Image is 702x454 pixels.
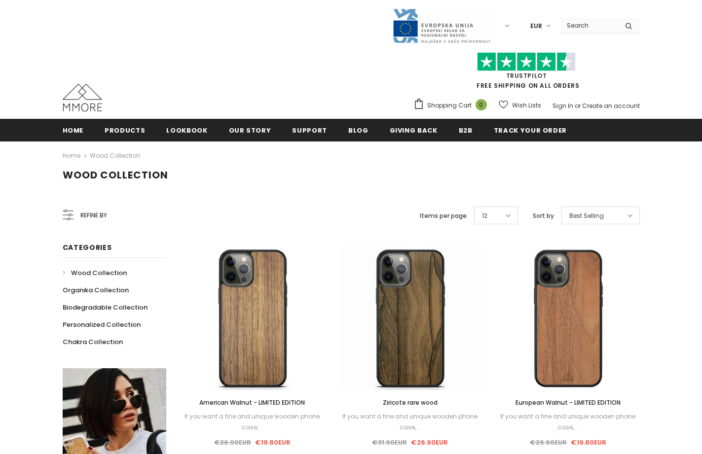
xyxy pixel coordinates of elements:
[383,398,438,407] span: Ziricote rare wood
[496,397,639,408] a: European Walnut - LIMITED EDITION
[71,268,127,278] span: Wood Collection
[63,337,123,347] span: Chakra Collection
[482,211,487,221] span: 12
[459,119,473,141] a: B2B
[63,150,80,162] a: Home
[571,438,606,447] span: €19.80EUR
[530,438,567,447] span: €26.90EUR
[459,126,473,135] span: B2B
[166,119,207,141] a: Lookbook
[229,119,271,141] a: Our Story
[338,411,481,433] div: If you want a fine and unique wooden phone case,...
[476,99,487,110] span: 0
[575,102,581,110] span: or
[420,211,467,221] label: Items per page
[63,333,123,350] a: Chakra Collection
[292,119,327,141] a: support
[477,52,576,71] img: Trust Pilot Stars
[390,119,438,141] a: Giving back
[214,438,251,447] span: €26.90EUR
[561,18,618,33] input: Search Site
[413,57,640,90] span: FREE SHIPPING ON ALL ORDERS
[63,119,84,141] a: Home
[166,126,207,135] span: Lookbook
[516,398,621,407] span: European Walnut - LIMITED EDITION
[63,168,168,182] span: Wood Collection
[348,119,369,141] a: Blog
[506,71,547,80] a: Trustpilot
[530,21,542,31] span: EUR
[63,264,127,281] a: Wood Collection
[411,438,448,447] span: €26.90EUR
[255,438,291,447] span: €19.80EUR
[90,151,140,160] a: Wood Collection
[63,303,148,312] span: Biodegradable Collection
[582,102,640,110] a: Create an account
[348,126,369,135] span: Blog
[553,102,573,110] a: Sign In
[80,210,107,221] span: Refine by
[499,97,541,114] a: Wish Lists
[63,281,129,299] a: Organika Collection
[496,411,639,433] div: If you want a fine and unique wooden phone case,...
[105,119,145,141] a: Products
[494,126,567,135] span: Track your order
[372,438,407,447] span: €31.90EUR
[392,8,491,44] img: Javni Razpis
[392,21,491,30] a: Javni Razpis
[512,101,541,110] span: Wish Lists
[292,126,327,135] span: support
[229,126,271,135] span: Our Story
[533,211,554,221] label: Sort by
[63,84,102,111] img: MMORE Cases
[181,397,324,408] a: American Walnut - LIMITED EDITION
[569,211,604,221] span: Best Selling
[390,126,438,135] span: Giving back
[63,320,141,329] span: Personalized Collection
[105,126,145,135] span: Products
[181,411,324,433] div: If you want a fine and unique wooden phone case,...
[63,243,112,252] span: Categories
[494,119,567,141] a: Track your order
[199,398,305,407] span: American Walnut - LIMITED EDITION
[338,397,481,408] a: Ziricote rare wood
[63,299,148,316] a: Biodegradable Collection
[427,101,472,110] span: Shopping Cart
[413,98,492,113] a: Shopping Cart 0
[63,126,84,135] span: Home
[63,316,141,333] a: Personalized Collection
[63,285,129,295] span: Organika Collection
